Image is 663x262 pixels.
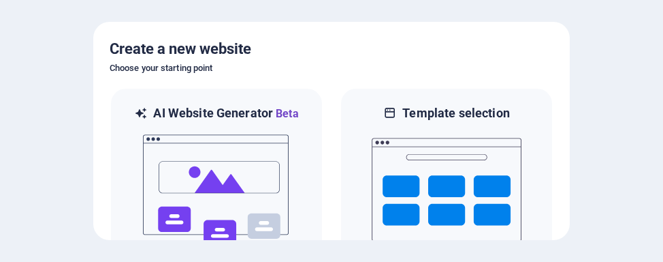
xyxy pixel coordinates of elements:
h6: Template selection [402,105,509,121]
span: Beta [273,107,299,120]
h5: Create a new website [110,38,553,60]
h6: AI Website Generator [153,105,298,122]
img: ai [142,122,291,259]
h6: Choose your starting point [110,60,553,76]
